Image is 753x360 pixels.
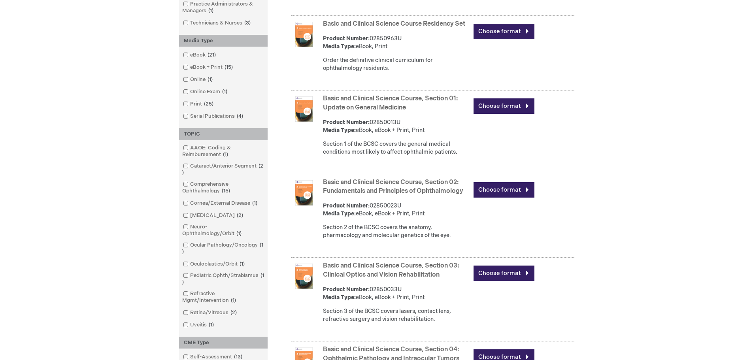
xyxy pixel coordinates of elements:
[323,95,458,111] a: Basic and Clinical Science Course, Section 01: Update on General Medicine
[474,266,534,281] a: Choose format
[182,163,263,176] span: 2
[181,113,246,120] a: Serial Publications4
[323,35,470,51] div: 02850963U eBook, Print
[182,272,264,285] span: 1
[223,64,235,70] span: 15
[323,294,356,301] strong: Media Type:
[323,210,356,217] strong: Media Type:
[323,57,470,72] div: Order the definitive clinical curriculum for ophthalmology residents.
[323,20,465,28] a: Basic and Clinical Science Course Residency Set
[474,182,534,198] a: Choose format
[323,119,470,134] div: 02850013U eBook, eBook + Print, Print
[181,223,266,237] a: Neuro-Ophthalmology/Orbit1
[206,52,218,58] span: 21
[235,212,245,219] span: 2
[221,151,230,158] span: 1
[323,286,470,302] div: 02850033U eBook, eBook + Print, Print
[202,101,215,107] span: 25
[323,202,370,209] strong: Product Number:
[323,119,370,126] strong: Product Number:
[181,200,260,207] a: Cornea/External Disease1
[181,100,217,108] a: Print25
[206,76,215,83] span: 1
[181,0,266,15] a: Practice Administrators & Managers1
[206,8,215,14] span: 1
[181,290,266,304] a: Refractive Mgmt/Intervention1
[181,272,266,286] a: Pediatric Ophth/Strabismus1
[474,98,534,114] a: Choose format
[181,181,266,195] a: Comprehensive Ophthalmology15
[179,337,268,349] div: CME Type
[323,286,370,293] strong: Product Number:
[182,242,263,255] span: 1
[323,127,356,134] strong: Media Type:
[250,200,259,206] span: 1
[181,19,254,27] a: Technicians & Nurses3
[242,20,253,26] span: 3
[291,180,317,205] img: Basic and Clinical Science Course, Section 02: Fundamentals and Principles of Ophthalmology
[323,43,356,50] strong: Media Type:
[238,261,247,267] span: 1
[181,88,230,96] a: Online Exam1
[181,144,266,158] a: AAOE: Coding & Reimbursement1
[323,179,463,195] a: Basic and Clinical Science Course, Section 02: Fundamentals and Principles of Ophthalmology
[323,35,370,42] strong: Product Number:
[291,264,317,289] img: Basic and Clinical Science Course, Section 03: Clinical Optics and Vision Rehabilitation
[235,113,245,119] span: 4
[323,307,470,323] div: Section 3 of the BCSC covers lasers, contact lens, refractive surgery and vision rehabilitation.
[181,241,266,256] a: Ocular Pathology/Oncology1
[232,354,244,360] span: 13
[291,22,317,47] img: Basic and Clinical Science Course Residency Set
[220,89,229,95] span: 1
[323,262,459,279] a: Basic and Clinical Science Course, Section 03: Clinical Optics and Vision Rehabilitation
[323,140,470,156] div: Section 1 of the BCSC covers the general medical conditions most likely to affect ophthalmic pati...
[181,64,236,71] a: eBook + Print15
[179,35,268,47] div: Media Type
[181,321,217,329] a: Uveitis1
[234,230,243,237] span: 1
[181,212,246,219] a: [MEDICAL_DATA]2
[181,260,248,268] a: Oculoplastics/Orbit1
[228,309,239,316] span: 2
[181,309,240,317] a: Retina/Vitreous2
[323,202,470,218] div: 02850023U eBook, eBook + Print, Print
[323,224,470,239] div: Section 2 of the BCSC covers the anatomy, pharmacology and molecular genetics of the eye.
[207,322,216,328] span: 1
[181,162,266,177] a: Cataract/Anterior Segment2
[181,51,219,59] a: eBook21
[291,96,317,122] img: Basic and Clinical Science Course, Section 01: Update on General Medicine
[181,76,216,83] a: Online1
[179,128,268,140] div: TOPIC
[474,24,534,39] a: Choose format
[229,297,238,303] span: 1
[220,188,232,194] span: 15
